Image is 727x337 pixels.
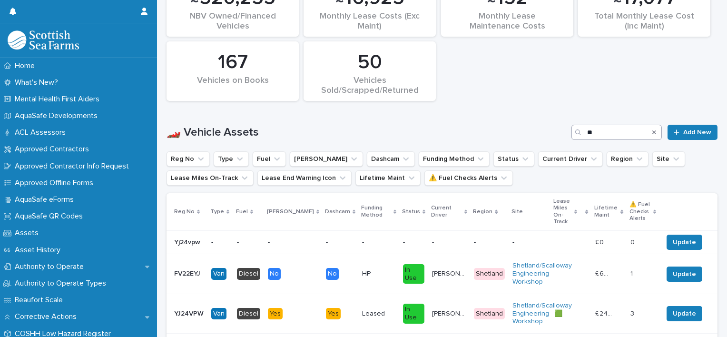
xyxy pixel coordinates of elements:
[236,207,248,217] p: Fuel
[183,11,283,31] div: NBV Owned/Financed Vehicles
[11,246,68,255] p: Asset History
[683,129,711,136] span: Add New
[403,238,424,247] p: -
[667,235,702,250] button: Update
[174,237,202,247] p: Yj24vpw
[320,50,420,74] div: 50
[355,170,421,186] button: Lifetime Maint
[11,228,46,238] p: Assets
[403,304,424,324] div: In Use
[237,268,260,280] div: Diesel
[362,310,395,318] p: Leased
[11,95,107,104] p: Mental Health First Aiders
[474,308,505,320] div: Shetland
[668,125,717,140] a: Add New
[326,308,341,320] div: Yes
[211,308,226,320] div: Van
[629,199,651,224] p: ⚠️ Fuel Checks Alerts
[183,50,283,74] div: 167
[553,196,572,228] p: Lease Miles On-Track
[673,309,696,318] span: Update
[11,61,42,70] p: Home
[673,238,696,247] span: Update
[594,203,619,220] p: Lifetime Maint
[326,268,339,280] div: No
[11,111,105,120] p: AquaSafe Developments
[402,207,420,217] p: Status
[432,308,468,318] p: Michael Leask
[210,207,224,217] p: Type
[237,308,260,320] div: Diesel
[595,308,614,318] p: £ 242.00
[595,268,614,278] p: £ 663.00
[174,207,195,217] p: Reg No
[167,254,717,294] tr: FV22EYJFV22EYJ VanDieselNoNoHPIn Use[PERSON_NAME][PERSON_NAME] ShetlandShetland/Scalloway Enginee...
[630,308,636,318] p: 3
[11,262,91,271] p: Authority to Operate
[11,78,66,87] p: What's New?
[474,268,505,280] div: Shetland
[11,279,114,288] p: Authority to Operate Types
[419,151,490,167] button: Funding Method
[11,296,70,305] p: Beaufort Scale
[167,151,210,167] button: Reg No
[174,268,202,278] p: FV22EYJ
[268,238,302,247] p: -
[432,237,436,247] p: -
[424,170,513,186] button: ⚠️ Fuel Checks Alerts
[474,238,505,247] p: -
[11,128,73,137] p: ACL Assessors
[595,237,606,247] p: £ 0
[362,270,395,278] p: HP
[11,162,137,171] p: Approved Contractor Info Request
[493,151,534,167] button: Status
[253,151,286,167] button: Fuel
[325,207,350,217] p: Dashcam
[630,237,637,247] p: 0
[511,207,523,217] p: Site
[432,268,468,278] p: Richard Kelly
[320,11,420,31] div: Monthly Lease Costs (Exc Maint)
[267,207,314,217] p: [PERSON_NAME]
[290,151,363,167] button: Lightfoot
[403,264,424,284] div: In Use
[11,195,81,204] p: AquaSafe eForms
[268,268,281,280] div: No
[554,308,564,318] p: 🟩
[571,125,662,140] input: Search
[473,207,492,217] p: Region
[538,151,603,167] button: Current Driver
[512,238,546,247] p: -
[673,269,696,279] span: Update
[11,145,97,154] p: Approved Contractors
[367,151,415,167] button: Dashcam
[8,30,79,50] img: bPIBxiqnSb2ggTQWdOVV
[320,76,420,96] div: Vehicles Sold/Scrapped/Returned
[167,294,717,333] tr: YJ24VPWYJ24VPW VanDieselYesYesLeasedIn Use[PERSON_NAME][PERSON_NAME] ShetlandShetland/Scalloway E...
[652,151,685,167] button: Site
[630,268,635,278] p: 1
[11,178,101,188] p: Approved Offline Forms
[257,170,352,186] button: Lease End Warning Icon
[174,308,206,318] p: YJ24VPW
[431,203,462,220] p: Current Driver
[167,230,717,254] tr: Yj24vpwYj24vpw -------- --£ 0£ 0 00 Update
[211,238,229,247] p: -
[594,11,694,31] div: Total Monthly Lease Cost (Inc Maint)
[667,267,702,282] button: Update
[237,238,260,247] p: -
[183,76,283,96] div: Vehicles on Books
[362,238,395,247] p: -
[211,268,226,280] div: Van
[361,203,391,220] p: Funding Method
[457,11,557,31] div: Monthly Lease Maintenance Costs
[326,238,354,247] p: -
[11,312,84,321] p: Corrective Actions
[214,151,249,167] button: Type
[167,170,254,186] button: Lease Miles On-Track
[512,302,572,326] a: Shetland/Scalloway Engineering Workshop
[607,151,648,167] button: Region
[512,262,572,286] a: Shetland/Scalloway Engineering Workshop
[667,306,702,321] button: Update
